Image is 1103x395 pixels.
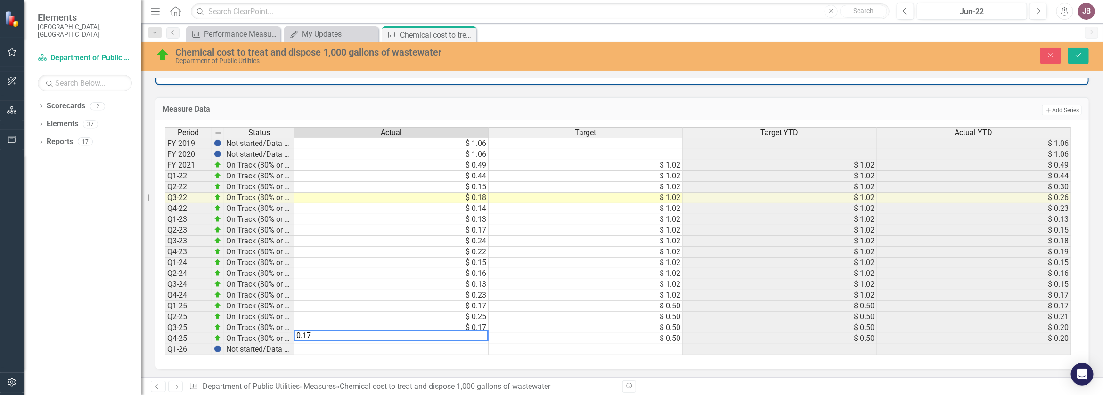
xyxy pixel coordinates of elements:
[294,236,489,247] td: $ 0.24
[224,322,294,333] td: On Track (80% or higher)
[489,301,683,312] td: $ 0.50
[165,322,212,333] td: Q3-25
[214,248,221,255] img: zOikAAAAAElFTkSuQmCC
[191,3,890,20] input: Search ClearPoint...
[877,236,1071,247] td: $ 0.18
[214,183,221,190] img: zOikAAAAAElFTkSuQmCC
[877,290,1071,301] td: $ 0.17
[877,182,1071,193] td: $ 0.30
[165,333,212,344] td: Q4-25
[294,160,489,171] td: $ 0.49
[165,203,212,214] td: Q4-22
[5,11,21,27] img: ClearPoint Strategy
[178,129,199,137] span: Period
[224,333,294,344] td: On Track (80% or higher)
[489,247,683,258] td: $ 1.02
[877,171,1071,182] td: $ 0.44
[683,268,877,279] td: $ 1.02
[877,193,1071,203] td: $ 0.26
[955,129,993,137] span: Actual YTD
[224,138,294,149] td: Not started/Data not yet available
[214,226,221,234] img: zOikAAAAAElFTkSuQmCC
[38,12,132,23] span: Elements
[224,182,294,193] td: On Track (80% or higher)
[683,160,877,171] td: $ 1.02
[224,149,294,160] td: Not started/Data not yet available
[175,47,684,57] div: Chemical cost to treat and dispose 1,000 gallons of wastewater
[294,225,489,236] td: $ 0.17
[683,322,877,333] td: $ 0.50
[683,279,877,290] td: $ 1.02
[294,322,489,333] td: $ 0.17
[214,334,221,342] img: zOikAAAAAElFTkSuQmCC
[214,291,221,298] img: zOikAAAAAElFTkSuQmCC
[294,149,489,160] td: $ 1.06
[683,171,877,182] td: $ 1.02
[877,247,1071,258] td: $ 0.19
[286,28,376,40] a: My Updates
[489,214,683,225] td: $ 1.02
[224,312,294,322] td: On Track (80% or higher)
[683,225,877,236] td: $ 1.02
[224,268,294,279] td: On Track (80% or higher)
[917,3,1027,20] button: Jun-22
[683,258,877,268] td: $ 1.02
[683,312,877,322] td: $ 0.50
[165,149,212,160] td: FY 2020
[165,171,212,182] td: Q1-22
[489,203,683,214] td: $ 1.02
[294,171,489,182] td: $ 0.44
[683,290,877,301] td: $ 1.02
[163,105,663,113] h3: Measure Data
[683,182,877,193] td: $ 1.02
[489,171,683,182] td: $ 1.02
[38,75,132,91] input: Search Below...
[340,382,550,391] div: Chemical cost to treat and dispose 1,000 gallons of wastewater
[224,344,294,355] td: Not started/Data not yet available
[38,23,132,39] small: [GEOGRAPHIC_DATA], [GEOGRAPHIC_DATA]
[877,214,1071,225] td: $ 0.13
[294,312,489,322] td: $ 0.25
[214,150,221,158] img: BgCOk07PiH71IgAAAABJRU5ErkJggg==
[214,345,221,353] img: BgCOk07PiH71IgAAAABJRU5ErkJggg==
[1078,3,1095,20] div: JB
[165,301,212,312] td: Q1-25
[214,313,221,320] img: zOikAAAAAElFTkSuQmCC
[400,29,474,41] div: Chemical cost to treat and dispose 1,000 gallons of wastewater
[489,279,683,290] td: $ 1.02
[165,290,212,301] td: Q4-24
[294,138,489,149] td: $ 1.06
[47,119,78,129] a: Elements
[155,48,171,63] img: On Track (80% or higher)
[877,312,1071,322] td: $ 0.21
[47,101,85,112] a: Scorecards
[489,225,683,236] td: $ 1.02
[489,290,683,301] td: $ 1.02
[224,203,294,214] td: On Track (80% or higher)
[575,129,596,137] span: Target
[294,279,489,290] td: $ 0.13
[489,182,683,193] td: $ 1.02
[683,333,877,344] td: $ 0.50
[294,203,489,214] td: $ 0.14
[83,120,98,128] div: 37
[189,381,615,392] div: » »
[47,137,73,147] a: Reports
[302,28,376,40] div: My Updates
[683,214,877,225] td: $ 1.02
[877,322,1071,333] td: $ 0.20
[165,182,212,193] td: Q2-22
[294,268,489,279] td: $ 0.16
[188,28,278,40] a: Performance Measure Report
[877,279,1071,290] td: $ 0.15
[303,382,336,391] a: Measures
[165,225,212,236] td: Q2-23
[204,28,278,40] div: Performance Measure Report
[224,279,294,290] td: On Track (80% or higher)
[214,237,221,244] img: zOikAAAAAElFTkSuQmCC
[165,236,212,247] td: Q3-23
[489,312,683,322] td: $ 0.50
[877,138,1071,149] td: $ 1.06
[214,269,221,277] img: zOikAAAAAElFTkSuQmCC
[165,214,212,225] td: Q1-23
